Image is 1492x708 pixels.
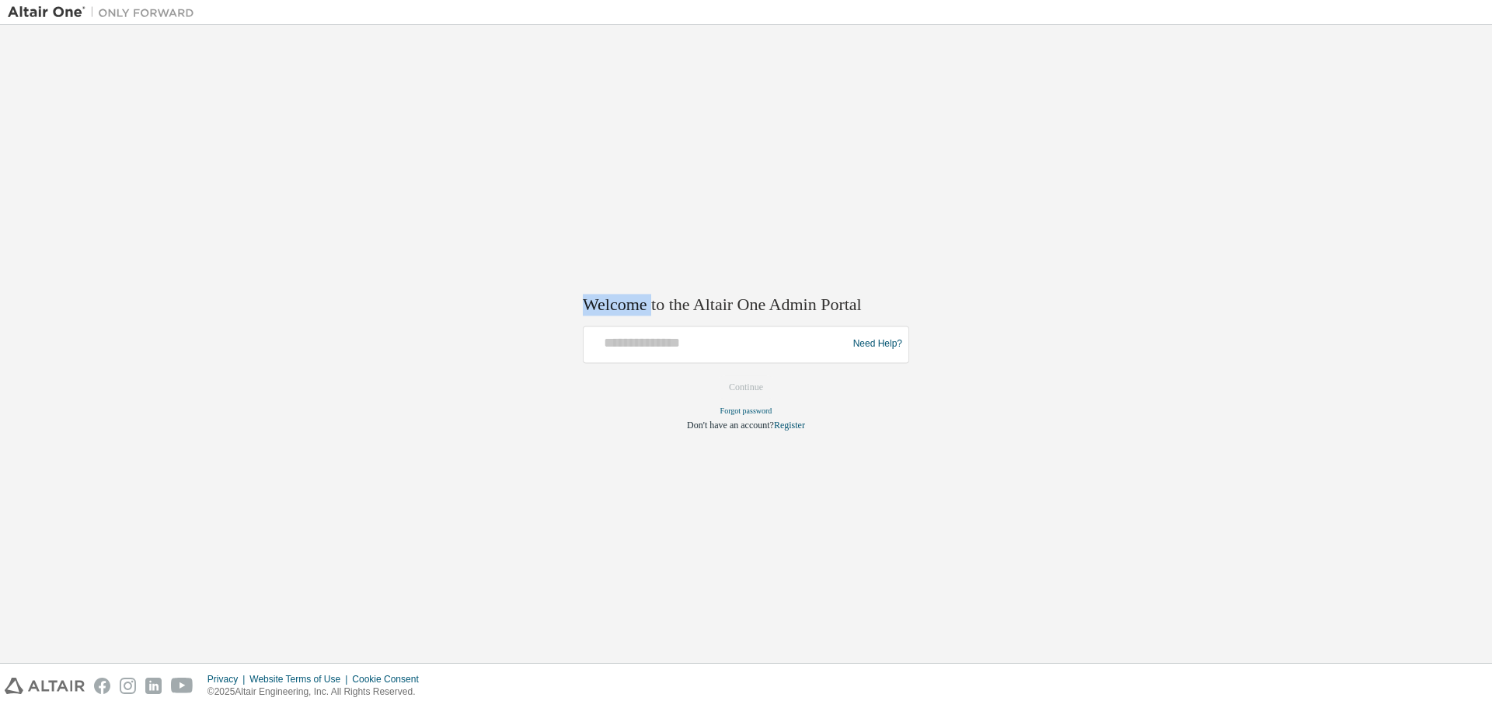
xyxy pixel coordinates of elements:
[145,678,162,694] img: linkedin.svg
[207,673,249,685] div: Privacy
[774,420,805,431] a: Register
[94,678,110,694] img: facebook.svg
[583,295,909,316] h2: Welcome to the Altair One Admin Portal
[853,344,902,345] a: Need Help?
[687,420,774,431] span: Don't have an account?
[8,5,202,20] img: Altair One
[249,673,352,685] div: Website Terms of Use
[171,678,193,694] img: youtube.svg
[120,678,136,694] img: instagram.svg
[207,685,428,699] p: © 2025 Altair Engineering, Inc. All Rights Reserved.
[352,673,427,685] div: Cookie Consent
[720,406,772,415] a: Forgot password
[5,678,85,694] img: altair_logo.svg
